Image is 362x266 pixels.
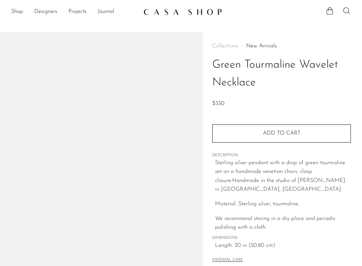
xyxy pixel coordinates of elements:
[11,7,23,16] a: Shop
[98,7,114,16] a: Journal
[212,258,243,263] button: MATERIAL CARE
[215,200,351,209] p: Material: Sterling silver, tourmaline.
[212,43,351,49] nav: Breadcrumbs
[215,178,345,192] span: andmade in the studio of [PERSON_NAME] in [GEOGRAPHIC_DATA], [GEOGRAPHIC_DATA].
[212,101,224,106] span: $350
[212,56,351,92] h1: Green Tourmaline Wavelet Necklace
[212,43,238,49] span: Collections
[11,6,138,18] ul: NEW HEADER MENU
[11,6,138,18] nav: Desktop navigation
[215,216,335,230] em: We recommend storing in a dry place and periodic polishing with a cloth.
[212,152,351,159] span: DESCRIPTION
[68,7,87,16] a: Projects
[34,7,57,16] a: Designers
[215,159,351,194] p: Sterling silver pendant with a drop of green tourmaline set on a handmade venetian chain, clasp c...
[212,124,351,143] button: Add to cart
[263,130,301,136] span: Add to cart
[246,43,277,49] a: New Arrivals
[212,235,351,241] span: DIMENSIONS
[215,241,351,250] span: Length: 20 in (50.80 cm)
